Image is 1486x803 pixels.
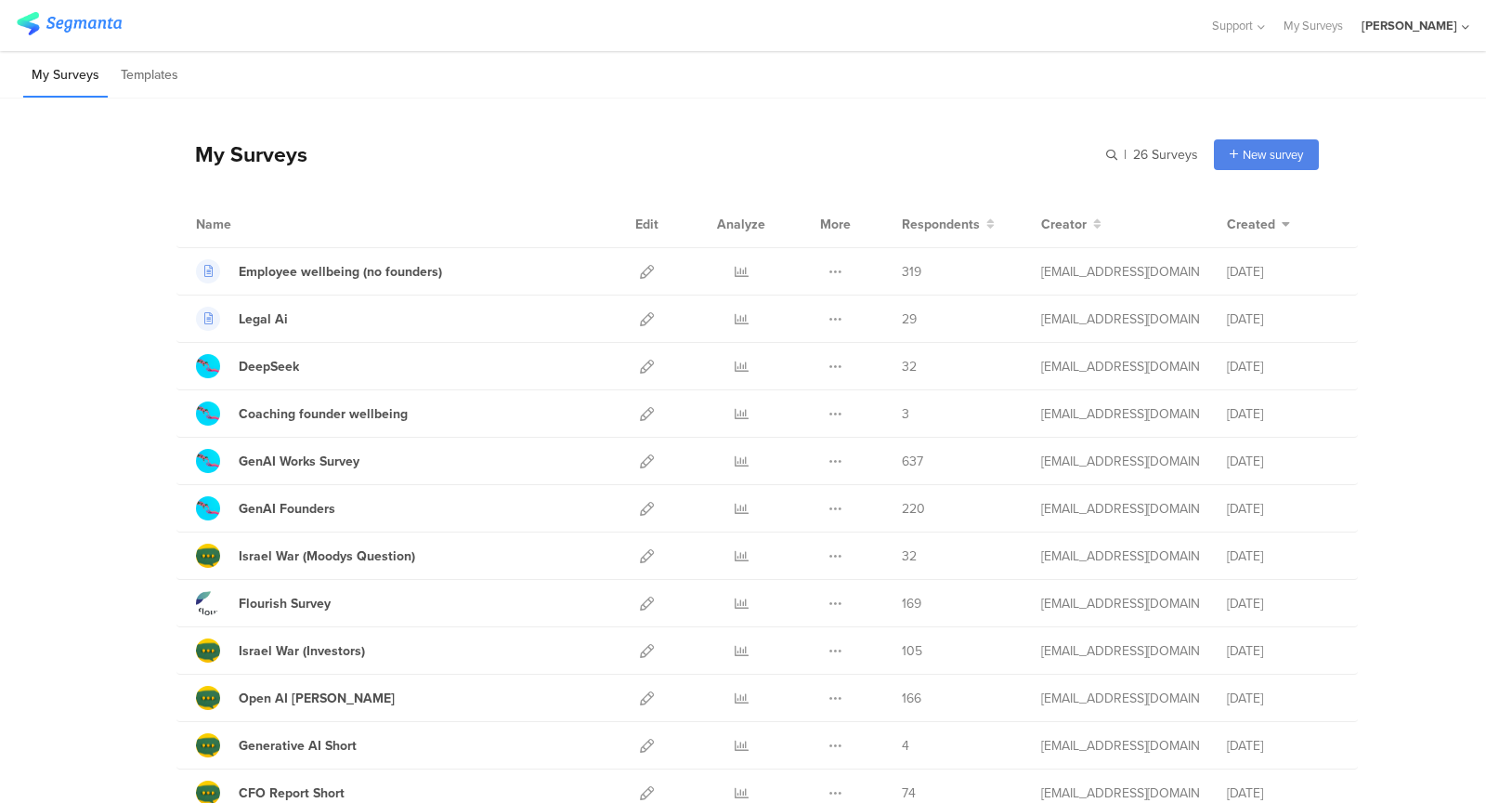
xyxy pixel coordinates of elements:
div: More [815,201,855,247]
div: Generative AI Short [239,736,357,756]
div: [DATE] [1227,452,1338,471]
div: yael@ybenjamin.com [1041,404,1199,424]
a: DeepSeek [196,354,299,378]
div: yael@ybenjamin.com [1041,594,1199,613]
span: 32 [902,357,917,376]
span: 26 Surveys [1133,145,1198,165]
li: My Surveys [23,54,108,98]
a: GenAI Founders [196,496,335,520]
span: Support [1212,17,1253,34]
div: [DATE] [1227,309,1338,329]
span: 32 [902,546,917,566]
a: Generative AI Short [196,733,357,757]
a: Israel War (Investors) [196,638,365,663]
div: yael@ybenjamin.com [1041,783,1199,803]
span: Created [1227,215,1275,234]
span: 319 [902,262,921,282]
a: Coaching founder wellbeing [196,401,408,426]
li: Templates [112,54,187,98]
a: Israel War (Moodys Question) [196,544,415,568]
div: Coaching founder wellbeing [239,404,408,424]
button: Created [1227,215,1290,234]
img: segmanta logo [17,12,122,35]
button: Respondents [902,215,995,234]
span: Respondents [902,215,980,234]
div: Open AI Sam Altman [239,689,395,708]
span: 105 [902,641,922,661]
div: Employee wellbeing (no founders) [239,262,442,282]
button: Creator [1041,215,1101,234]
div: [DATE] [1227,689,1338,708]
span: 220 [902,499,925,519]
div: [DATE] [1227,262,1338,282]
div: [DATE] [1227,783,1338,803]
div: [DATE] [1227,499,1338,519]
div: Flourish Survey [239,594,331,613]
div: Israel War (Investors) [239,641,365,661]
div: GenAI Founders [239,499,335,519]
div: [DATE] [1227,357,1338,376]
div: Edit [627,201,667,247]
div: DeepSeek [239,357,299,376]
div: yael@ybenjamin.com [1041,452,1199,471]
div: Analyze [713,201,769,247]
div: [PERSON_NAME] [1362,17,1457,34]
div: yael@ybenjamin.com [1041,262,1199,282]
div: [DATE] [1227,736,1338,756]
a: GenAI Works Survey [196,449,359,473]
div: yael@ybenjamin.com [1041,499,1199,519]
div: [DATE] [1227,546,1338,566]
span: 4 [902,736,909,756]
span: 74 [902,783,916,803]
span: 29 [902,309,917,329]
div: yael@ybenjamin.com [1041,736,1199,756]
div: yael@ybenjamin.com [1041,641,1199,661]
a: Legal Ai [196,307,288,331]
div: Legal Ai [239,309,288,329]
a: Open AI [PERSON_NAME] [196,686,395,710]
div: [DATE] [1227,594,1338,613]
span: 637 [902,452,923,471]
div: Israel War (Moodys Question) [239,546,415,566]
div: yael@ybenjamin.com [1041,309,1199,329]
div: Name [196,215,307,234]
div: yael@ybenjamin.com [1041,357,1199,376]
div: My Surveys [176,138,307,170]
div: [DATE] [1227,641,1338,661]
span: | [1121,145,1129,165]
div: CFO Report Short [239,783,345,803]
span: 3 [902,404,909,424]
span: Creator [1041,215,1087,234]
div: yael@ybenjamin.com [1041,546,1199,566]
div: [DATE] [1227,404,1338,424]
div: GenAI Works Survey [239,452,359,471]
a: Employee wellbeing (no founders) [196,259,442,283]
span: New survey [1243,146,1303,164]
div: yael@ybenjamin.com [1041,689,1199,708]
span: 169 [902,594,921,613]
a: Flourish Survey [196,591,331,615]
span: 166 [902,689,921,708]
